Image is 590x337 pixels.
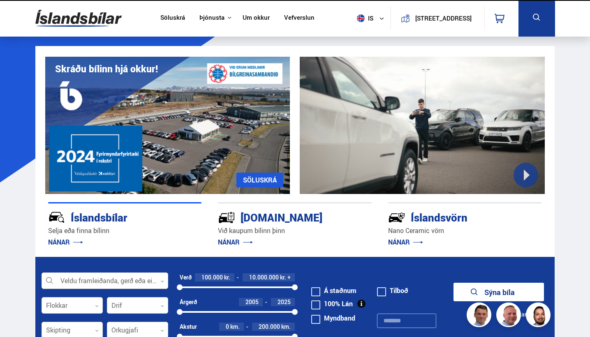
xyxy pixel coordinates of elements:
img: JRvxyua_JYH6wB4c.svg [48,209,65,226]
img: eKx6w-_Home_640_.png [45,57,290,194]
span: 2005 [245,298,259,306]
a: [STREET_ADDRESS] [396,7,479,30]
span: 200.000 [259,323,280,330]
div: Íslandsbílar [48,210,173,224]
span: is [354,14,374,22]
img: G0Ugv5HjCgRt.svg [35,5,122,32]
a: NÁNAR [218,238,253,247]
div: [DOMAIN_NAME] [218,210,342,224]
p: Nano Ceramic vörn [388,226,542,235]
label: Myndband [311,315,355,321]
h1: Skráðu bílinn hjá okkur! [55,63,158,74]
a: NÁNAR [48,238,83,247]
span: kr. [280,274,286,281]
button: Þjónusta [199,14,224,22]
label: 100% Lán [311,300,353,307]
span: kr. [224,274,230,281]
img: FbJEzSuNWCJXmdc-.webp [468,304,493,328]
span: 100.000 [201,273,223,281]
p: Selja eða finna bílinn [48,226,202,235]
label: Tilboð [377,287,408,294]
a: SÖLUSKRÁ [236,173,283,187]
a: Vefverslun [284,14,315,23]
span: 2025 [278,298,291,306]
span: km. [230,323,240,330]
img: tr5P-W3DuiFaO7aO.svg [218,209,235,226]
img: nhp88E3Fdnt1Opn2.png [527,304,552,328]
div: Árgerð [180,299,197,305]
a: NÁNAR [388,238,423,247]
button: is [354,6,391,30]
img: svg+xml;base64,PHN2ZyB4bWxucz0iaHR0cDovL3d3dy53My5vcmcvMjAwMC9zdmciIHdpZHRoPSI1MTIiIGhlaWdodD0iNT... [357,14,365,22]
div: Verð [180,274,192,281]
div: Íslandsvörn [388,210,513,224]
a: Söluskrá [160,14,185,23]
p: Við kaupum bílinn þinn [218,226,372,235]
span: km. [281,323,291,330]
button: Open LiveChat chat widget [7,3,31,28]
span: 10.000.000 [249,273,279,281]
span: 0 [226,323,229,330]
label: Á staðnum [311,287,356,294]
button: Sýna bíla [453,283,544,301]
button: [STREET_ADDRESS] [413,15,474,22]
img: siFngHWaQ9KaOqBr.png [497,304,522,328]
div: Akstur [180,323,197,330]
img: -Svtn6bYgwAsiwNX.svg [388,209,405,226]
span: + [287,274,291,281]
a: Um okkur [243,14,270,23]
